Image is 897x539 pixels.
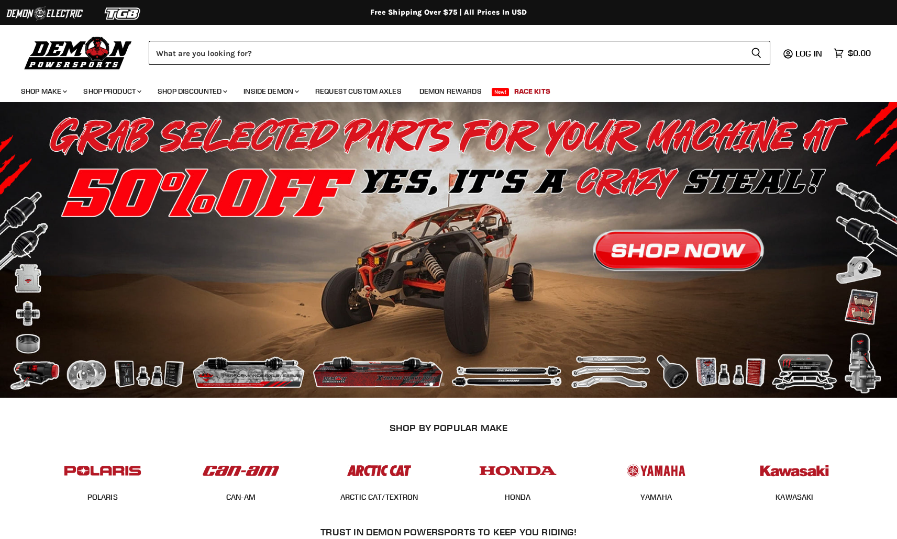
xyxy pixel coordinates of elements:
button: Previous [18,240,39,261]
a: $0.00 [828,46,876,61]
a: Log in [791,49,828,58]
a: HONDA [505,492,531,502]
img: POPULAR_MAKE_logo_3_027535af-6171-4c5e-a9bc-f0eccd05c5d6.jpg [338,455,420,487]
span: New! [492,88,510,96]
span: KAWASAKI [776,492,813,503]
input: Search [149,41,743,65]
span: ARCTIC CAT/TEXTRON [340,492,418,503]
ul: Main menu [13,76,868,102]
a: YAMAHA [640,492,672,502]
h2: SHOP BY POPULAR MAKE [42,422,855,433]
a: Race Kits [506,81,558,102]
a: Shop Make [13,81,73,102]
span: Log in [795,48,822,59]
form: Product [149,41,770,65]
span: CAN-AM [226,492,256,503]
a: ARCTIC CAT/TEXTRON [340,492,418,502]
h2: Trust In Demon Powersports To Keep You Riding! [54,526,843,537]
li: Page dot 2 [441,383,445,386]
img: Demon Powersports [21,34,136,71]
a: Inside Demon [236,81,305,102]
a: Demon Rewards [412,81,490,102]
a: KAWASAKI [776,492,813,502]
span: $0.00 [848,48,871,58]
span: HONDA [505,492,531,503]
img: TGB Logo 2 [84,4,162,24]
span: POLARIS [87,492,118,503]
button: Next [858,240,879,261]
a: Shop Discounted [150,81,234,102]
a: CAN-AM [226,492,256,502]
img: Demon Electric Logo 2 [5,4,84,24]
li: Page dot 3 [452,383,456,386]
div: Free Shipping Over $75 | All Prices In USD [30,8,868,17]
img: POPULAR_MAKE_logo_1_adc20308-ab24-48c4-9fac-e3c1a623d575.jpg [200,455,282,487]
a: Request Custom Axles [307,81,409,102]
img: POPULAR_MAKE_logo_6_76e8c46f-2d1e-4ecc-b320-194822857d41.jpg [754,455,835,487]
img: POPULAR_MAKE_logo_4_4923a504-4bac-4306-a1be-165a52280178.jpg [477,455,559,487]
a: POLARIS [87,492,118,502]
button: Search [743,41,770,65]
img: POPULAR_MAKE_logo_5_20258e7f-293c-4aac-afa8-159eaa299126.jpg [615,455,697,487]
img: POPULAR_MAKE_logo_2_dba48cf1-af45-46d4-8f73-953a0f002620.jpg [62,455,143,487]
li: Page dot 4 [464,383,468,386]
li: Page dot 1 [429,383,433,386]
span: YAMAHA [640,492,672,503]
a: Shop Product [75,81,148,102]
